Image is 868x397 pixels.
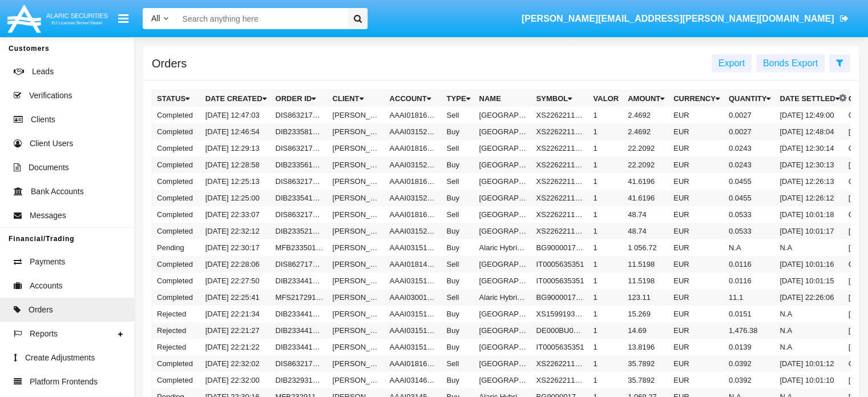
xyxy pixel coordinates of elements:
[271,355,328,372] td: DIS86321758051122388
[775,173,843,190] td: [DATE] 12:26:13
[201,256,271,272] td: [DATE] 22:28:06
[271,157,328,173] td: DIB233561758187738579
[669,306,724,322] td: EUR
[328,339,385,355] td: [PERSON_NAME]
[532,190,589,206] td: XS2262211076
[442,123,475,140] td: Buy
[623,223,669,239] td: 48.74
[31,114,55,126] span: Clients
[623,123,669,140] td: 2.4692
[589,223,624,239] td: 1
[589,157,624,173] td: 1
[522,14,834,23] span: [PERSON_NAME][EMAIL_ADDRESS][PERSON_NAME][DOMAIN_NAME]
[532,107,589,123] td: XS2262211076
[589,372,624,388] td: 1
[442,322,475,339] td: Buy
[532,123,589,140] td: XS2262211076
[623,206,669,223] td: 48.74
[724,289,775,306] td: 11.1
[151,14,160,23] span: All
[328,289,385,306] td: [PERSON_NAME]
[328,190,385,206] td: [PERSON_NAME]
[532,289,589,306] td: BG9000017087
[29,304,53,316] span: Orders
[724,123,775,140] td: 0.0027
[442,140,475,157] td: Sell
[30,210,66,222] span: Messages
[271,206,328,223] td: DIS86321758137587891
[532,173,589,190] td: XS2262211076
[271,90,328,107] th: Order Id
[30,328,58,340] span: Reports
[271,140,328,157] td: DIS86321758187753730
[532,339,589,355] td: IT0005635351
[589,306,624,322] td: 1
[201,339,271,355] td: [DATE] 22:21:22
[516,3,854,35] a: [PERSON_NAME][EMAIL_ADDRESS][PERSON_NAME][DOMAIN_NAME]
[775,107,843,123] td: [DATE] 12:49:00
[271,223,328,239] td: DIB233521758137532914
[385,289,442,306] td: AAAI030011A2
[201,239,271,256] td: [DATE] 22:30:17
[385,272,442,289] td: AAAI031516A1
[442,355,475,372] td: Sell
[385,372,442,388] td: AAAI031460A1
[724,256,775,272] td: 0.0116
[201,306,271,322] td: [DATE] 22:21:34
[589,107,624,123] td: 1
[669,272,724,289] td: EUR
[152,322,201,339] td: Rejected
[669,123,724,140] td: EUR
[724,157,775,173] td: 0.0243
[30,376,98,388] span: Platform Frontends
[724,339,775,355] td: 0.0139
[201,157,271,173] td: [DATE] 12:28:58
[328,306,385,322] td: [PERSON_NAME]
[201,173,271,190] td: [DATE] 12:25:13
[152,256,201,272] td: Completed
[756,54,825,73] button: Bonds Export
[271,289,328,306] td: MFS217291758137141880
[201,289,271,306] td: [DATE] 22:25:41
[718,58,745,68] span: Export
[589,190,624,206] td: 1
[669,289,724,306] td: EUR
[385,90,442,107] th: Account
[152,339,201,355] td: Rejected
[475,90,532,107] th: Name
[271,123,328,140] td: DIB233581758188814491
[623,239,669,256] td: 1 056.72
[475,306,532,322] td: [GEOGRAPHIC_DATA] - [DATE]
[475,272,532,289] td: [GEOGRAPHIC_DATA] - [DATE]
[475,239,532,256] td: Alaric Hybrid Deposit Fund
[589,140,624,157] td: 1
[328,173,385,190] td: [PERSON_NAME]
[271,239,328,256] td: MFB233501758137417971
[589,206,624,223] td: 1
[724,322,775,339] td: 1,476.38
[724,90,775,107] th: Quantity
[152,90,201,107] th: Status
[589,272,624,289] td: 1
[271,339,328,355] td: DIB233441758136882065
[152,372,201,388] td: Completed
[442,173,475,190] td: Sell
[385,355,442,372] td: AAAI018161A1
[589,322,624,339] td: 1
[623,190,669,206] td: 41.6196
[724,140,775,157] td: 0.0243
[475,190,532,206] td: [GEOGRAPHIC_DATA] - [DATE]
[532,256,589,272] td: IT0005635351
[669,173,724,190] td: EUR
[775,206,843,223] td: [DATE] 10:01:18
[475,372,532,388] td: [GEOGRAPHIC_DATA] - [DATE]
[30,280,63,292] span: Accounts
[29,162,69,174] span: Documents
[385,157,442,173] td: AAAI031523A1
[724,355,775,372] td: 0.0392
[152,355,201,372] td: Completed
[442,90,475,107] th: Type
[623,157,669,173] td: 22.2092
[589,173,624,190] td: 1
[328,256,385,272] td: [PERSON_NAME]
